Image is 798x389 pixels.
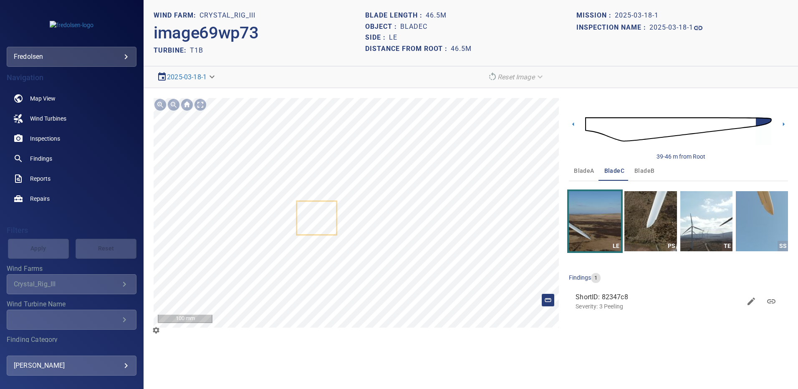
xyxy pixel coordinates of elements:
h1: 46.5m [451,45,472,53]
span: Inspections [30,134,60,143]
div: TE [722,241,732,251]
a: PS [624,191,677,251]
h1: WIND FARM: [154,12,199,20]
h1: 2025-03-18-1 [649,24,693,32]
div: Crystal_Rig_III [14,280,119,288]
div: Go home [180,98,194,111]
button: Open image filters and tagging options [149,323,163,337]
div: Wind Turbine Name [7,310,136,330]
span: Map View [30,94,56,103]
span: bladeA [574,166,594,176]
a: TE [680,191,732,251]
a: findings noActive [7,149,136,169]
a: windturbines noActive [7,109,136,129]
label: Wind Turbine Name [7,301,136,308]
h1: Mission : [576,12,615,20]
div: Reset Image [484,70,548,84]
span: Reports [30,174,51,183]
h2: TURBINE: [154,46,190,54]
img: d [585,107,772,152]
h1: Side : [365,34,389,42]
h4: Navigation [7,73,136,82]
h2: T1B [190,46,203,54]
label: Wind Farms [7,265,136,272]
span: bladeB [634,166,654,176]
h1: Object : [365,23,400,31]
span: Findings [30,154,52,163]
label: Finding Category [7,336,136,343]
div: PS [667,241,677,251]
h1: 46.5m [426,12,447,20]
h2: image69wp73 [154,23,258,43]
a: 2025-03-18-1 [649,23,703,33]
span: bladeC [604,166,624,176]
span: Wind Turbines [30,114,66,123]
p: Severity: 3 Peeling [576,302,741,311]
div: [PERSON_NAME] [14,359,129,372]
a: repairs noActive [7,189,136,209]
h1: Crystal_Rig_III [199,12,255,20]
em: Reset Image [497,73,535,81]
div: 2025-03-18-1 [154,70,220,84]
div: Toggle full page [194,98,207,111]
span: 1 [591,274,601,282]
h1: Inspection name : [576,24,649,32]
a: SS [736,191,788,251]
div: Zoom out [167,98,180,111]
a: inspections noActive [7,129,136,149]
div: LE [611,241,621,251]
div: SS [778,241,788,251]
h4: Filters [7,226,136,235]
div: Wind Farms [7,274,136,294]
h1: bladeC [400,23,427,31]
h1: LE [389,34,397,42]
div: fredolsen [14,50,129,63]
a: map noActive [7,88,136,109]
h1: 2025-03-18-1 [615,12,659,20]
span: Repairs [30,194,50,203]
h1: Blade length : [365,12,426,20]
a: 2025-03-18-1 [167,73,207,81]
div: fredolsen [7,47,136,67]
div: 39-46 m from Root [657,152,705,161]
img: fredolsen-logo [50,21,93,29]
span: ShortID: 82347c8 [576,292,741,302]
span: findings [569,274,591,281]
h1: Distance from root : [365,45,451,53]
a: LE [569,191,621,251]
a: reports noActive [7,169,136,189]
div: Zoom in [154,98,167,111]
